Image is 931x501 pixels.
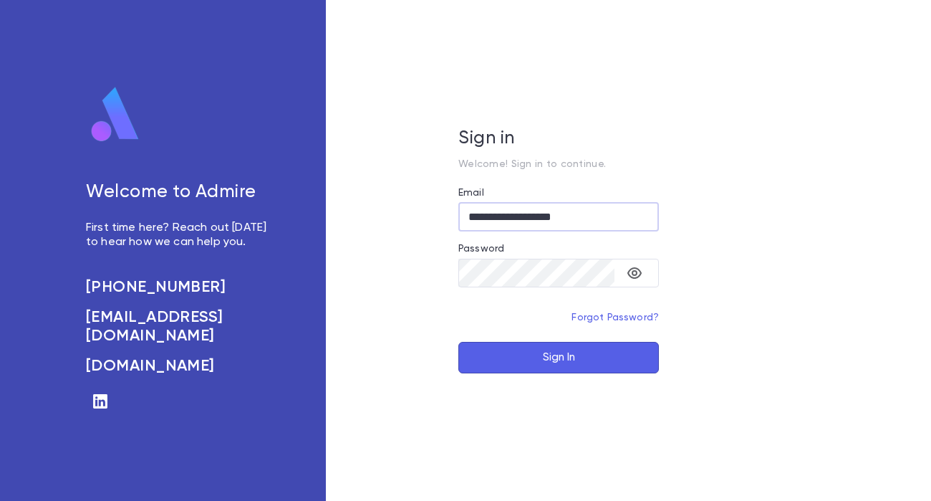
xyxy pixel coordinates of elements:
[86,308,269,345] a: [EMAIL_ADDRESS][DOMAIN_NAME]
[86,278,269,297] a: [PHONE_NUMBER]
[458,243,504,254] label: Password
[458,128,659,150] h5: Sign in
[458,342,659,373] button: Sign In
[620,259,649,287] button: toggle password visibility
[86,357,269,376] a: [DOMAIN_NAME]
[86,221,269,249] p: First time here? Reach out [DATE] to hear how we can help you.
[458,187,484,199] label: Email
[86,86,145,143] img: logo
[458,158,659,170] p: Welcome! Sign in to continue.
[86,182,269,204] h5: Welcome to Admire
[571,312,659,323] a: Forgot Password?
